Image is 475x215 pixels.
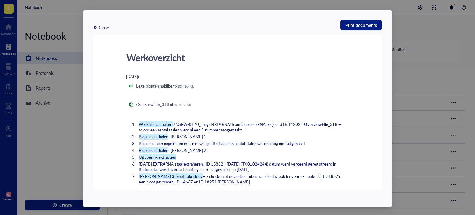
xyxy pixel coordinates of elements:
[139,161,153,167] span: [DATE]:
[136,83,182,89] div: Lege biopten nakijken.xlsx
[141,127,242,133] span: voor een aantal stalen werd al een S-nummer aangemaakt
[99,24,109,31] div: Close
[139,173,195,179] span: [PERSON_NAME] 3 biopt tubes
[136,102,177,107] div: OverviewFIle_3TR.xlsx
[195,173,203,179] span: leeg
[139,121,341,133] span: OverviewFIle_3TR -->
[139,121,173,127] span: Workfile aanmaken:
[139,173,342,185] span: --> checken of de andere tubes van die dag ook leeg zijn --> enkel bij ID 18579 een biopt gevonde...
[139,154,176,160] span: Uitvoering extracties
[184,84,195,88] div: 10 KB
[139,140,305,146] span: Biopsie stalen nagekeken met nieuwe lijst Redcap, een aantal stalen werden nog niet uitgehaald
[173,121,304,127] span: J:\GBW-0170_Targid-IBD\RNA\from biopsies\RNA project 3TR 112024:
[345,21,377,29] span: Print documents
[139,134,168,140] span: Biopsies uithalen
[340,20,382,30] button: Print documents
[168,134,206,140] span: - [PERSON_NAME] 1
[179,102,191,107] div: 127 KB
[139,161,337,172] span: RNA staal extraheren: ID 15882 - [DATE] ( T001024244) datum werd verkeerd geregistreerd in Redcap...
[139,147,168,153] span: Biopsies uithalen
[126,74,139,79] span: [DATE]:
[168,147,206,153] span: - [PERSON_NAME] 2
[153,161,165,167] span: EXTRA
